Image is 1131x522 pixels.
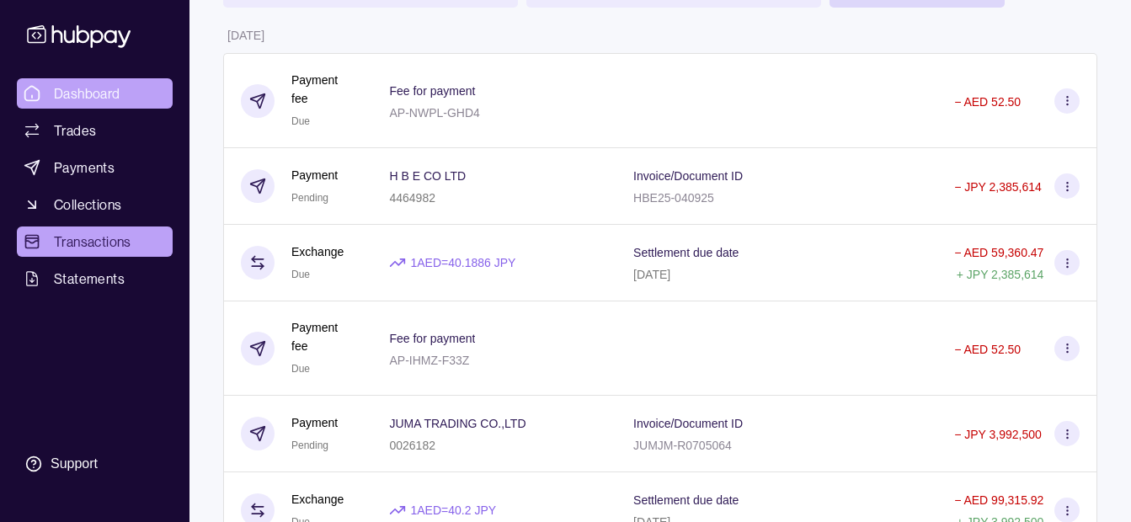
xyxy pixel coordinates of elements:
[410,253,515,272] p: 1 AED = 40.1886 JPY
[389,169,466,183] p: H B E CO LTD
[54,232,131,252] span: Transactions
[291,439,328,451] span: Pending
[54,269,125,289] span: Statements
[633,417,743,430] p: Invoice/Document ID
[389,332,475,345] p: Fee for payment
[291,115,310,127] span: Due
[54,120,96,141] span: Trades
[389,191,435,205] p: 4464982
[633,191,714,205] p: HBE25-040925
[954,180,1042,194] p: − JPY 2,385,614
[17,152,173,183] a: Payments
[17,189,173,220] a: Collections
[291,318,355,355] p: Payment fee
[54,157,115,178] span: Payments
[633,169,743,183] p: Invoice/Document ID
[17,446,173,482] a: Support
[17,264,173,294] a: Statements
[957,268,1044,281] p: + JPY 2,385,614
[291,166,338,184] p: Payment
[291,192,328,204] span: Pending
[291,242,344,261] p: Exchange
[389,354,469,367] p: AP-IHMZ-F33Z
[389,106,479,120] p: AP-NWPL-GHD4
[633,268,670,281] p: [DATE]
[291,363,310,375] span: Due
[291,269,310,280] span: Due
[389,439,435,452] p: 0026182
[633,246,739,259] p: Settlement due date
[389,417,525,430] p: JUMA TRADING CO.,LTD
[17,226,173,257] a: Transactions
[17,78,173,109] a: Dashboard
[954,95,1021,109] p: − AED 52.50
[51,455,98,473] div: Support
[954,428,1042,441] p: − JPY 3,992,500
[291,490,344,509] p: Exchange
[54,83,120,104] span: Dashboard
[54,194,121,215] span: Collections
[227,29,264,42] p: [DATE]
[389,84,475,98] p: Fee for payment
[410,501,496,519] p: 1 AED = 40.2 JPY
[954,246,1043,259] p: − AED 59,360.47
[633,439,732,452] p: JUMJM-R0705064
[954,343,1021,356] p: − AED 52.50
[291,413,338,432] p: Payment
[954,493,1043,507] p: − AED 99,315.92
[291,71,355,108] p: Payment fee
[633,493,739,507] p: Settlement due date
[17,115,173,146] a: Trades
